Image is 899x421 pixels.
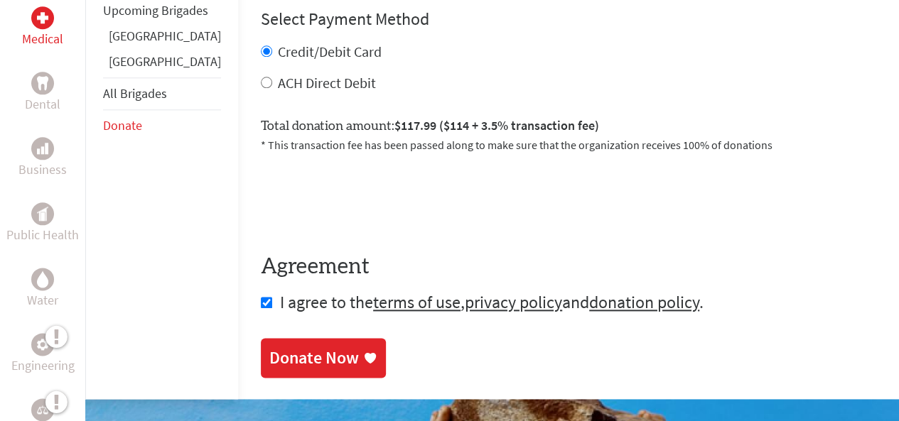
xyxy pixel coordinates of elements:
p: Business [18,160,67,180]
div: Public Health [31,202,54,225]
a: All Brigades [103,85,167,102]
img: Engineering [37,339,48,350]
li: Ghana [103,26,221,52]
li: All Brigades [103,77,221,110]
p: Medical [22,29,63,49]
li: Donate [103,110,221,141]
h4: Agreement [261,254,876,280]
div: Water [31,268,54,290]
a: Upcoming Brigades [103,2,208,18]
p: Water [27,290,58,310]
a: Public HealthPublic Health [6,202,79,245]
div: Dental [31,72,54,94]
img: Water [37,271,48,288]
a: DentalDental [25,72,60,114]
div: Medical [31,6,54,29]
div: Business [31,137,54,160]
label: Total donation amount: [261,116,599,136]
img: Legal Empowerment [37,405,48,414]
p: Public Health [6,225,79,245]
p: Engineering [11,356,75,376]
a: EngineeringEngineering [11,333,75,376]
h4: Select Payment Method [261,8,876,31]
a: [GEOGRAPHIC_DATA] [109,28,221,44]
img: Public Health [37,207,48,221]
li: Panama [103,52,221,77]
a: BusinessBusiness [18,137,67,180]
a: Donate Now [261,338,386,378]
p: Dental [25,94,60,114]
a: privacy policy [465,291,562,313]
label: ACH Direct Debit [278,74,376,92]
span: I agree to the , and . [280,291,704,313]
span: $117.99 ($114 + 3.5% transaction fee) [394,117,599,133]
div: Donate Now [269,346,359,369]
a: [GEOGRAPHIC_DATA] [109,53,221,70]
iframe: reCAPTCHA [261,170,477,226]
img: Business [37,143,48,154]
a: MedicalMedical [22,6,63,49]
label: Credit/Debit Card [278,43,382,60]
div: Legal Empowerment [31,398,54,421]
a: terms of use [373,291,461,313]
a: Donate [103,117,142,133]
a: WaterWater [27,268,58,310]
img: Medical [37,12,48,23]
p: * This transaction fee has been passed along to make sure that the organization receives 100% of ... [261,136,876,153]
div: Engineering [31,333,54,356]
a: donation policy [589,291,699,313]
img: Dental [37,77,48,90]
